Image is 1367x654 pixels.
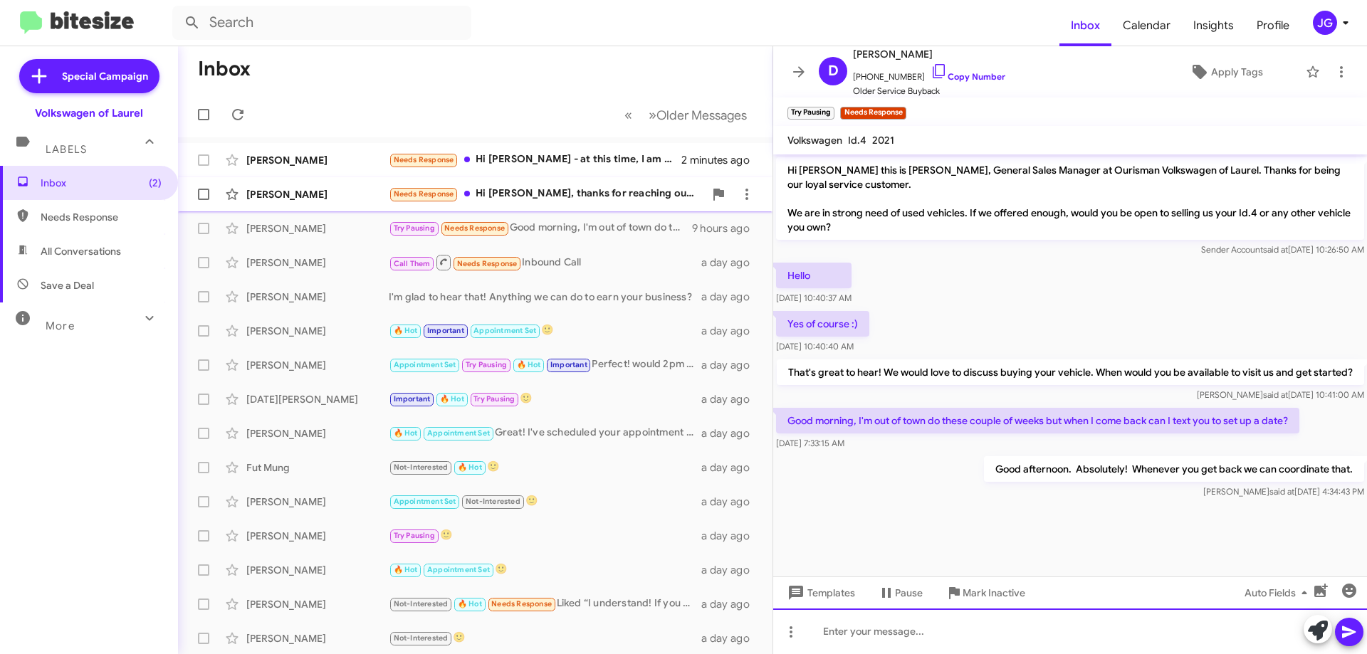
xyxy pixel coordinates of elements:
[41,210,162,224] span: Needs Response
[701,290,761,304] div: a day ago
[46,143,87,156] span: Labels
[550,360,587,369] span: Important
[848,134,866,147] span: Id.4
[776,341,854,352] span: [DATE] 10:40:40 AM
[246,392,389,406] div: [DATE][PERSON_NAME]
[246,426,389,441] div: [PERSON_NAME]
[394,394,431,404] span: Important
[246,529,389,543] div: [PERSON_NAME]
[701,597,761,611] div: a day ago
[773,580,866,606] button: Templates
[1263,389,1288,400] span: said at
[246,221,389,236] div: [PERSON_NAME]
[1111,5,1182,46] a: Calendar
[457,259,518,268] span: Needs Response
[62,69,148,83] span: Special Campaign
[963,580,1025,606] span: Mark Inactive
[389,527,701,544] div: 🙂
[1301,11,1351,35] button: JG
[681,153,761,167] div: 2 minutes ago
[853,84,1005,98] span: Older Service Buyback
[701,426,761,441] div: a day ago
[389,425,701,441] div: Great! I've scheduled your appointment for [DATE] at 10am. We look forward to seeing you then!
[1059,5,1111,46] a: Inbox
[389,561,701,578] div: 🙂
[701,529,761,543] div: a day ago
[246,324,389,338] div: [PERSON_NAME]
[934,580,1037,606] button: Mark Inactive
[389,357,701,373] div: Perfect! would 2pm work [DATE]?
[701,392,761,406] div: a day ago
[1201,244,1364,255] span: Sender Account [DATE] 10:26:50 AM
[246,631,389,645] div: [PERSON_NAME]
[389,493,701,510] div: 🙂
[246,495,389,509] div: [PERSON_NAME]
[649,106,656,124] span: »
[776,311,869,337] p: Yes of course :)
[701,255,761,270] div: a day ago
[984,456,1364,482] p: Good afternoon. Absolutely! Whenever you get back we can coordinate that.
[389,630,701,646] div: 🙂
[389,391,701,407] div: 🙂
[785,580,855,606] span: Templates
[517,360,541,369] span: 🔥 Hot
[1245,5,1301,46] a: Profile
[1182,5,1245,46] a: Insights
[787,107,834,120] small: Try Pausing
[701,631,761,645] div: a day ago
[246,597,389,611] div: [PERSON_NAME]
[389,322,701,339] div: 🙂
[46,320,75,332] span: More
[853,63,1005,84] span: [PHONE_NUMBER]
[1245,580,1313,606] span: Auto Fields
[389,220,692,236] div: Good morning, I'm out of town do these couple of weeks but when I come back can I text you to set...
[624,106,632,124] span: «
[427,428,490,438] span: Appointment Set
[389,290,701,304] div: I'm glad to hear that! Anything we can do to earn your business?
[656,107,747,123] span: Older Messages
[1197,389,1364,400] span: [PERSON_NAME] [DATE] 10:41:00 AM
[389,152,681,168] div: Hi [PERSON_NAME] - at this time, I am not open to selling my Cross Sport or any other vehicle tha...
[394,531,435,540] span: Try Pausing
[246,187,389,201] div: [PERSON_NAME]
[895,580,923,606] span: Pause
[389,186,704,202] div: Hi [PERSON_NAME], thanks for reaching out. I ended up going in a different direction, but appreci...
[931,71,1005,82] a: Copy Number
[640,100,755,130] button: Next
[394,360,456,369] span: Appointment Set
[866,580,934,606] button: Pause
[458,599,482,608] span: 🔥 Hot
[246,563,389,577] div: [PERSON_NAME]
[149,176,162,190] span: (2)
[427,326,464,335] span: Important
[1269,486,1294,497] span: said at
[1203,486,1364,497] span: [PERSON_NAME] [DATE] 4:34:43 PM
[394,189,454,199] span: Needs Response
[41,176,162,190] span: Inbox
[1211,59,1263,85] span: Apply Tags
[853,46,1005,63] span: [PERSON_NAME]
[1153,59,1299,85] button: Apply Tags
[787,134,842,147] span: Volkswagen
[473,394,515,404] span: Try Pausing
[701,460,761,475] div: a day ago
[19,59,159,93] a: Special Campaign
[246,460,389,475] div: Fut Mung
[172,6,471,40] input: Search
[692,221,761,236] div: 9 hours ago
[41,244,121,258] span: All Conversations
[444,223,505,233] span: Needs Response
[41,278,94,292] span: Save a Deal
[1233,580,1324,606] button: Auto Fields
[440,394,464,404] span: 🔥 Hot
[246,153,389,167] div: [PERSON_NAME]
[776,292,852,303] span: [DATE] 10:40:37 AM
[246,358,389,372] div: [PERSON_NAME]
[427,565,490,574] span: Appointment Set
[394,633,449,643] span: Not-Interested
[840,107,906,120] small: Needs Response
[389,596,701,612] div: Liked “I understand! If you change your mind or want more information, feel free to reach out. Le...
